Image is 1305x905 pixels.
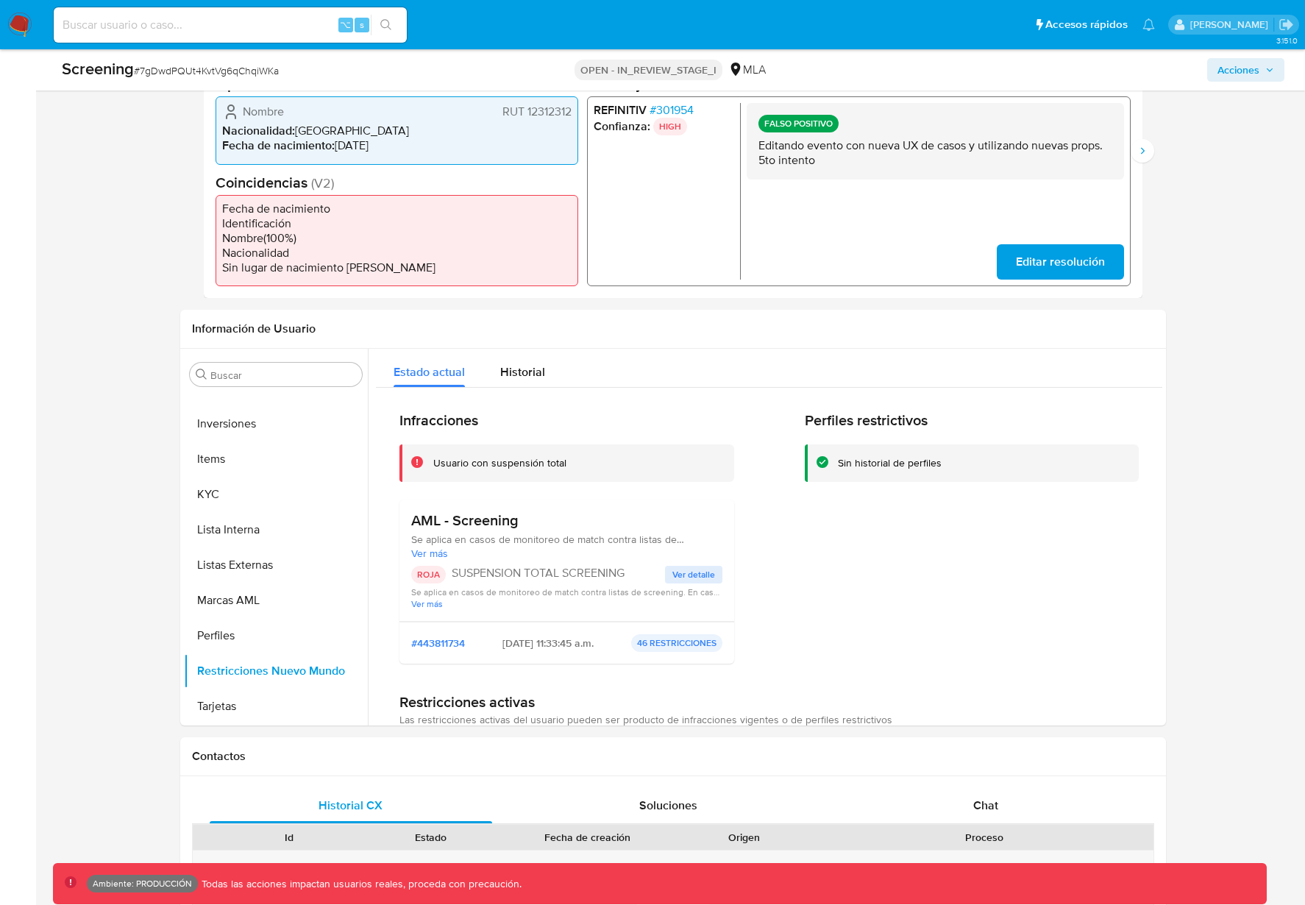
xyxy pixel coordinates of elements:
[54,15,407,35] input: Buscar usuario o caso...
[134,63,279,78] span: # 7gDwdPQUt4KvtVg6qChqiWKa
[1207,58,1284,82] button: Acciones
[93,881,192,887] p: Ambiente: PRODUCCIÓN
[728,62,766,78] div: MLA
[192,749,1154,764] h1: Contactos
[1190,18,1273,32] p: joaquin.dolcemascolo@mercadolibre.com
[210,369,356,382] input: Buscar
[184,653,368,689] button: Restricciones Nuevo Mundo
[319,797,383,814] span: Historial CX
[184,547,368,583] button: Listas Externas
[198,877,522,891] p: Todas las acciones impactan usuarios reales, proceda con precaución.
[575,60,722,80] p: OPEN - IN_REVIEW_STAGE_I
[184,406,368,441] button: Inversiones
[196,369,207,380] button: Buscar
[1279,17,1294,32] a: Salir
[184,618,368,653] button: Perfiles
[360,18,364,32] span: s
[825,830,1143,845] div: Proceso
[62,57,134,80] b: Screening
[639,797,697,814] span: Soluciones
[973,797,998,814] span: Chat
[1217,58,1259,82] span: Acciones
[370,830,491,845] div: Estado
[512,830,663,845] div: Fecha de creación
[184,512,368,547] button: Lista Interna
[1276,35,1298,46] span: 3.151.0
[192,322,316,336] h1: Información de Usuario
[184,441,368,477] button: Items
[1142,18,1155,31] a: Notificaciones
[184,689,368,724] button: Tarjetas
[683,830,804,845] div: Origen
[184,583,368,618] button: Marcas AML
[229,830,349,845] div: Id
[184,477,368,512] button: KYC
[340,18,351,32] span: ⌥
[1045,17,1128,32] span: Accesos rápidos
[371,15,401,35] button: search-icon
